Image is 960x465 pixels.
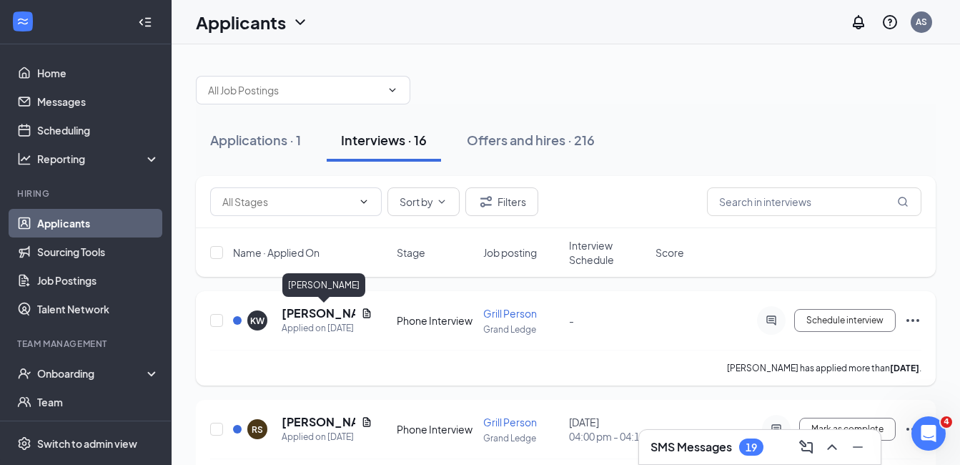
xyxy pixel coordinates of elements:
div: Offers and hires · 216 [467,131,595,149]
div: Applications · 1 [210,131,301,149]
svg: ChevronDown [436,196,447,207]
svg: ChevronDown [387,84,398,96]
h3: SMS Messages [650,439,732,455]
a: Team [37,388,159,416]
button: Sort byChevronDown [387,187,460,216]
svg: ActiveChat [763,315,780,326]
span: 4 [941,416,952,428]
button: Mark as complete [799,418,896,441]
a: Job Postings [37,266,159,295]
div: Applied on [DATE] [282,321,372,336]
h1: Applicants [196,10,286,34]
iframe: Intercom live chat [911,416,946,451]
svg: Minimize [849,439,866,456]
span: Sort by [400,197,433,207]
a: Home [37,59,159,87]
input: Search in interviews [707,187,921,216]
div: Phone Interview [397,422,475,436]
button: ComposeMessage [795,436,818,459]
svg: Notifications [850,14,867,31]
svg: ComposeMessage [798,439,815,456]
span: Grill Person [483,307,537,320]
h5: [PERSON_NAME] [282,305,355,321]
div: Applied on [DATE] [282,430,372,444]
div: Hiring [17,187,157,200]
span: Interview Schedule [569,238,647,267]
svg: Document [361,308,372,319]
svg: ActiveChat [768,424,785,435]
a: Sourcing Tools [37,238,159,266]
button: Schedule interview [794,309,896,332]
span: Grill Person [483,416,537,429]
button: Filter Filters [465,187,538,216]
svg: Settings [17,436,31,451]
span: Stage [397,245,425,260]
div: KW [250,315,264,327]
input: All Stages [222,194,352,210]
svg: UserCheck [17,366,31,381]
div: Phone Interview [397,313,475,328]
span: Score [655,245,684,260]
span: - [569,314,574,327]
div: RS [252,424,263,436]
div: 19 [746,441,757,454]
div: Switch to admin view [37,436,137,451]
svg: QuestionInfo [881,14,899,31]
p: [PERSON_NAME] has applied more than . [727,362,921,374]
div: Interviews · 16 [341,131,427,149]
div: Team Management [17,338,157,350]
div: AS [916,16,927,28]
svg: Document [361,416,372,428]
span: Mark as complete [811,424,884,434]
div: Onboarding [37,366,147,381]
a: Talent Network [37,295,159,323]
svg: Collapse [138,15,152,29]
svg: MagnifyingGlass [897,196,909,207]
a: Applicants [37,209,159,238]
svg: Ellipses [904,421,921,438]
span: Name · Applied On [233,245,320,260]
input: All Job Postings [208,82,381,98]
div: [DATE] [569,415,647,444]
span: Job posting [483,245,537,260]
p: Grand Ledge [483,432,561,444]
svg: ChevronDown [292,14,309,31]
b: [DATE] [890,363,919,373]
span: Schedule interview [806,315,884,325]
a: Messages [37,87,159,116]
svg: ChevronDown [358,196,370,207]
svg: Filter [477,193,495,210]
svg: WorkstreamLogo [16,14,30,29]
a: Documents [37,416,159,445]
svg: Ellipses [904,312,921,329]
button: Minimize [846,436,869,459]
div: Reporting [37,152,160,166]
span: 04:00 pm - 04:15 pm [569,429,647,444]
svg: Analysis [17,152,31,166]
svg: ChevronUp [823,439,841,456]
h5: [PERSON_NAME] [282,414,355,430]
div: [PERSON_NAME] [282,273,365,297]
button: ChevronUp [821,436,843,459]
a: Scheduling [37,116,159,145]
p: Grand Ledge [483,323,561,336]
